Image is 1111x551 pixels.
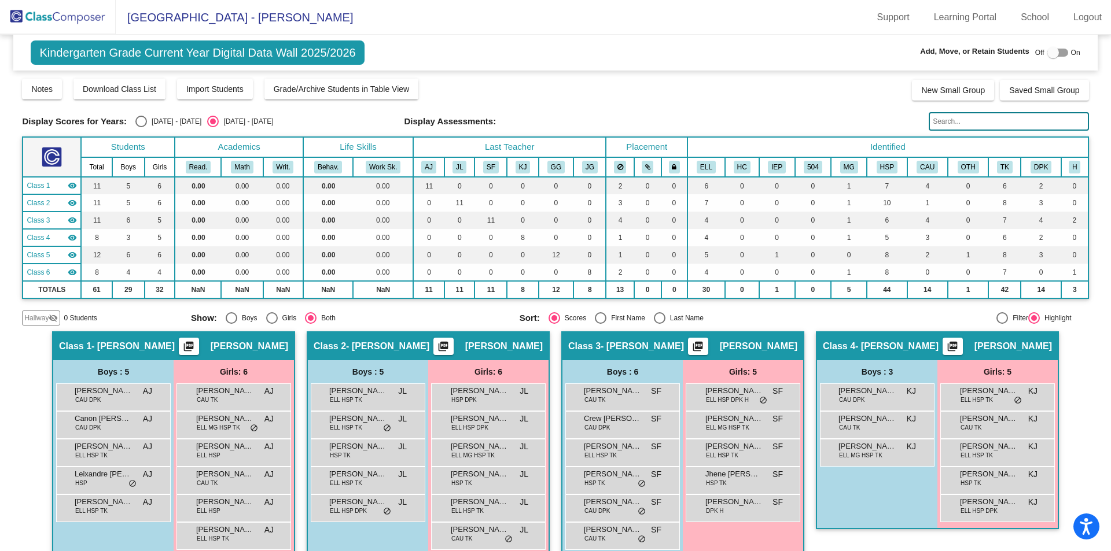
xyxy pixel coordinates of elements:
[27,267,50,278] span: Class 6
[907,212,948,229] td: 4
[573,212,606,229] td: 0
[907,229,948,246] td: 3
[687,137,1088,157] th: Identified
[912,80,994,101] button: New Small Group
[175,281,221,298] td: NaN
[907,246,948,264] td: 2
[917,161,938,173] button: CAU
[263,229,303,246] td: 0.00
[606,246,634,264] td: 1
[725,229,759,246] td: 0
[274,84,410,94] span: Grade/Archive Students in Table View
[948,177,988,194] td: 0
[831,264,867,281] td: 1
[948,281,988,298] td: 1
[795,157,832,177] th: 504 Plan
[353,194,413,212] td: 0.00
[687,229,725,246] td: 4
[264,79,419,99] button: Grade/Archive Students in Table View
[483,161,499,173] button: SF
[263,264,303,281] td: 0.00
[725,177,759,194] td: 0
[877,161,897,173] button: HSP
[112,194,145,212] td: 5
[958,161,979,173] button: OTH
[112,264,145,281] td: 4
[687,281,725,298] td: 30
[831,177,867,194] td: 1
[27,215,50,225] span: Class 3
[507,229,538,246] td: 8
[22,79,62,99] button: Notes
[661,212,687,229] td: 0
[314,161,342,173] button: Behav.
[831,229,867,246] td: 1
[421,161,436,173] button: AJ
[539,229,574,246] td: 0
[23,264,81,281] td: Jacky Guadarrama - Jacky Guadarrama
[606,229,634,246] td: 1
[221,177,263,194] td: 0.00
[661,264,687,281] td: 0
[507,212,538,229] td: 0
[175,229,221,246] td: 0.00
[474,157,507,177] th: Stephanie Forrester
[353,264,413,281] td: 0.00
[725,157,759,177] th: Highly Capable
[31,84,53,94] span: Notes
[573,177,606,194] td: 0
[83,84,156,94] span: Download Class List
[81,229,112,246] td: 8
[804,161,822,173] button: 504
[112,212,145,229] td: 6
[925,8,1006,27] a: Learning Portal
[1021,281,1061,298] td: 14
[444,212,474,229] td: 0
[81,246,112,264] td: 12
[175,177,221,194] td: 0.00
[81,212,112,229] td: 11
[221,229,263,246] td: 0.00
[1000,80,1088,101] button: Saved Small Group
[988,229,1021,246] td: 6
[303,194,353,212] td: 0.00
[539,264,574,281] td: 0
[27,250,50,260] span: Class 5
[273,161,293,173] button: Writ.
[436,341,450,357] mat-icon: picture_as_pdf
[263,212,303,229] td: 0.00
[303,246,353,264] td: 0.00
[1011,8,1058,27] a: School
[1021,212,1061,229] td: 4
[539,177,574,194] td: 0
[948,157,988,177] th: OTHER RACE
[1061,229,1088,246] td: 0
[573,194,606,212] td: 0
[353,229,413,246] td: 0.00
[606,137,687,157] th: Placement
[444,229,474,246] td: 0
[759,212,795,229] td: 0
[413,229,444,246] td: 0
[634,281,661,298] td: 0
[988,194,1021,212] td: 8
[929,112,1088,131] input: Search...
[353,177,413,194] td: 0.00
[175,264,221,281] td: 0.00
[413,212,444,229] td: 0
[145,212,175,229] td: 5
[444,281,474,298] td: 11
[691,341,705,357] mat-icon: picture_as_pdf
[221,281,263,298] td: NaN
[759,281,795,298] td: 1
[768,161,786,173] button: IEP
[725,281,759,298] td: 0
[68,216,77,225] mat-icon: visibility
[1061,157,1088,177] th: Hallway Kids
[433,338,454,355] button: Print Students Details
[175,246,221,264] td: 0.00
[177,79,253,99] button: Import Students
[112,281,145,298] td: 29
[1021,246,1061,264] td: 3
[507,157,538,177] th: Kaitlyn Janett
